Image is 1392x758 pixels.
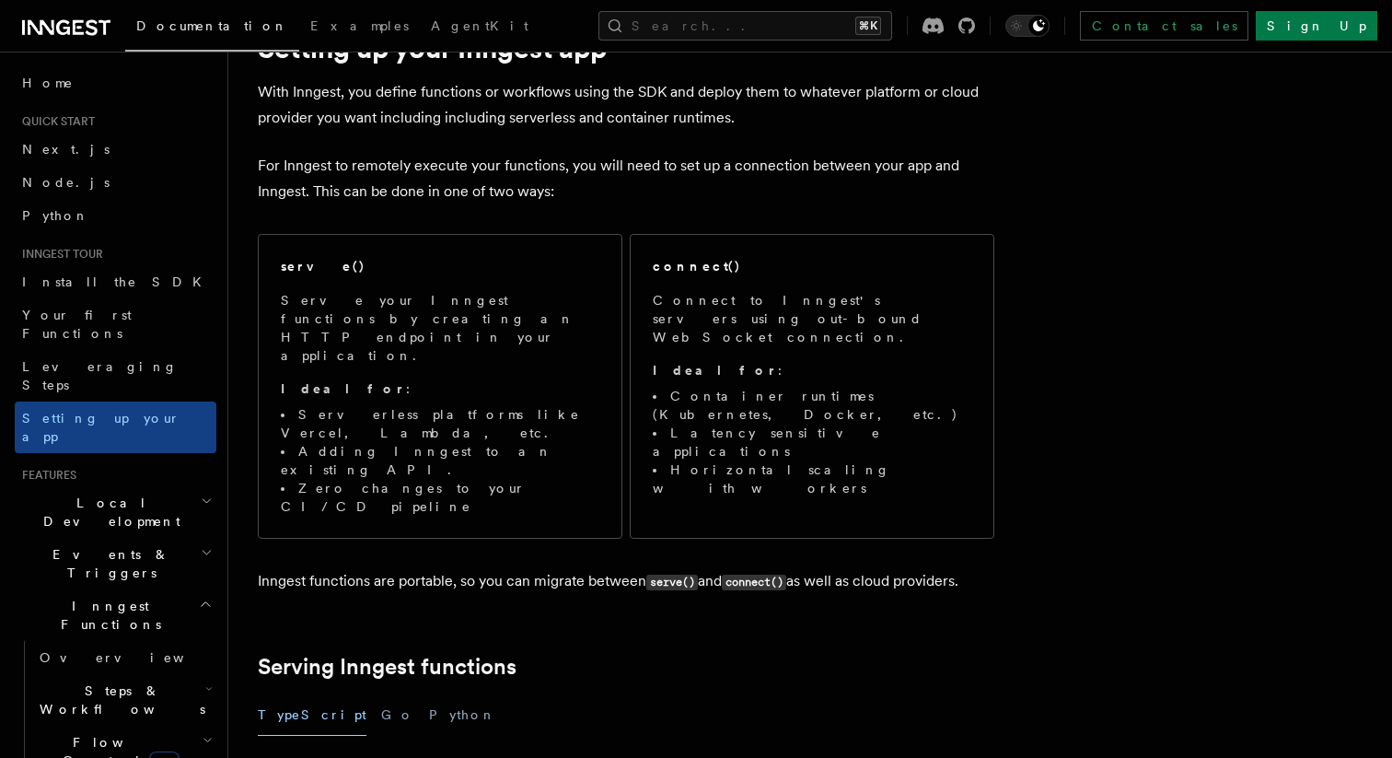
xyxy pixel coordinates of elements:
[258,153,994,204] p: For Inngest to remotely execute your functions, you will need to set up a connection between your...
[15,298,216,350] a: Your first Functions
[15,468,76,483] span: Features
[281,291,599,365] p: Serve your Inngest functions by creating an HTTP endpoint in your application.
[136,18,288,33] span: Documentation
[22,411,180,444] span: Setting up your app
[15,265,216,298] a: Install the SDK
[281,442,599,479] li: Adding Inngest to an existing API.
[1005,15,1050,37] button: Toggle dark mode
[22,175,110,190] span: Node.js
[15,597,199,634] span: Inngest Functions
[381,694,414,736] button: Go
[32,674,216,726] button: Steps & Workflows
[653,257,741,275] h2: connect()
[598,11,892,41] button: Search...⌘K
[653,361,971,379] p: :
[258,654,516,680] a: Serving Inngest functions
[429,694,496,736] button: Python
[32,641,216,674] a: Overview
[653,461,971,497] li: Horizontal scaling with workers
[22,208,89,223] span: Python
[22,359,178,392] span: Leveraging Steps
[1080,11,1248,41] a: Contact sales
[258,694,366,736] button: TypeScript
[32,682,205,718] span: Steps & Workflows
[630,234,994,539] a: connect()Connect to Inngest's servers using out-bound WebSocket connection.Ideal for:Container ru...
[653,291,971,346] p: Connect to Inngest's servers using out-bound WebSocket connection.
[722,575,786,590] code: connect()
[281,379,599,398] p: :
[22,274,213,289] span: Install the SDK
[15,199,216,232] a: Python
[125,6,299,52] a: Documentation
[15,589,216,641] button: Inngest Functions
[1256,11,1377,41] a: Sign Up
[15,494,201,531] span: Local Development
[15,486,216,538] button: Local Development
[281,479,599,516] li: Zero changes to your CI/CD pipeline
[15,402,216,453] a: Setting up your app
[646,575,698,590] code: serve()
[15,538,216,589] button: Events & Triggers
[22,142,110,157] span: Next.js
[15,114,95,129] span: Quick start
[15,545,201,582] span: Events & Triggers
[15,350,216,402] a: Leveraging Steps
[22,74,74,92] span: Home
[40,650,229,665] span: Overview
[310,18,409,33] span: Examples
[653,424,971,461] li: Latency sensitive applications
[855,17,881,35] kbd: ⌘K
[281,405,599,442] li: Serverless platforms like Vercel, Lambda, etc.
[15,166,216,199] a: Node.js
[281,257,365,275] h2: serve()
[299,6,420,50] a: Examples
[281,381,406,396] strong: Ideal for
[15,66,216,99] a: Home
[431,18,528,33] span: AgentKit
[420,6,539,50] a: AgentKit
[653,387,971,424] li: Container runtimes (Kubernetes, Docker, etc.)
[653,363,778,378] strong: Ideal for
[15,247,103,262] span: Inngest tour
[258,79,994,131] p: With Inngest, you define functions or workflows using the SDK and deploy them to whatever platfor...
[15,133,216,166] a: Next.js
[22,308,132,341] span: Your first Functions
[258,234,622,539] a: serve()Serve your Inngest functions by creating an HTTP endpoint in your application.Ideal for:Se...
[258,568,994,595] p: Inngest functions are portable, so you can migrate between and as well as cloud providers.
